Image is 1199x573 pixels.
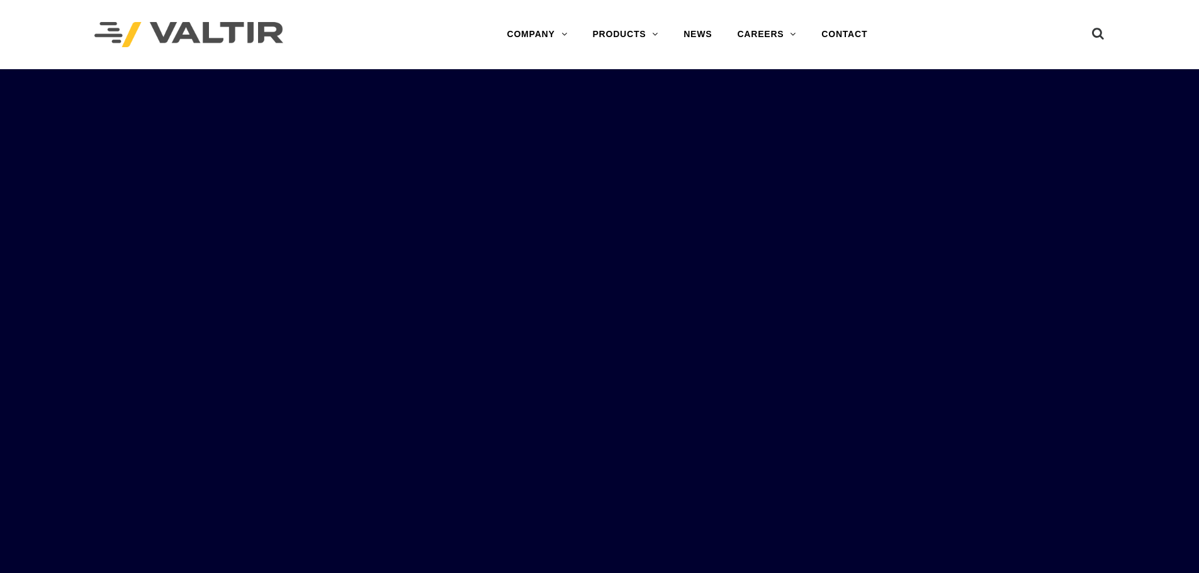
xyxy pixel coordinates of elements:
img: Valtir [94,22,283,48]
a: CONTACT [809,22,880,47]
a: CAREERS [724,22,809,47]
a: PRODUCTS [580,22,671,47]
a: NEWS [671,22,724,47]
a: COMPANY [494,22,580,47]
